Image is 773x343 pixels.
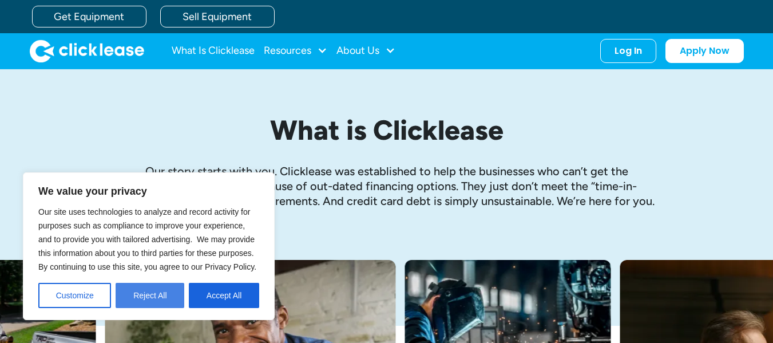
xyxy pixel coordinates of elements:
a: What Is Clicklease [172,40,255,62]
div: Log In [615,45,642,57]
h1: What is Clicklease [118,115,656,145]
a: Sell Equipment [160,6,275,27]
a: home [30,40,144,62]
span: Our site uses technologies to analyze and record activity for purposes such as compliance to impr... [38,207,256,271]
div: About Us [336,40,395,62]
p: We value your privacy [38,184,259,198]
p: Our story starts with you. Clicklease was established to help the businesses who can’t get the eq... [118,164,656,208]
button: Reject All [116,283,184,308]
img: Clicklease logo [30,40,144,62]
a: Get Equipment [32,6,146,27]
button: Customize [38,283,111,308]
div: Resources [264,40,327,62]
div: We value your privacy [23,172,275,320]
button: Accept All [189,283,259,308]
a: Apply Now [665,39,744,63]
